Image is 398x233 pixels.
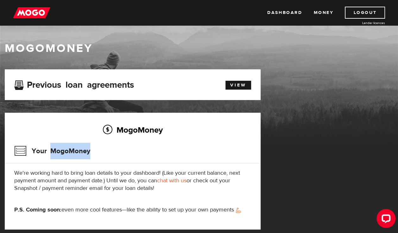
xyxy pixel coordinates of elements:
[236,208,241,213] img: strong arm emoji
[157,177,186,184] a: chat with us
[14,123,251,136] h2: MogoMoney
[14,206,61,213] strong: P.S. Coming soon:
[313,7,333,19] a: Money
[345,7,385,19] a: Logout
[371,206,398,233] iframe: LiveChat chat widget
[225,81,251,90] a: View
[267,7,302,19] a: Dashboard
[14,206,251,214] p: even more cool features—like the ability to set up your own payments
[14,169,251,192] p: We're working hard to bring loan details to your dashboard! (Like your current balance, next paym...
[14,143,90,159] h3: Your MogoMoney
[338,21,385,25] a: Lender licences
[14,80,134,88] h3: Previous loan agreements
[5,42,393,55] h1: MogoMoney
[13,7,50,19] img: mogo_logo-11ee424be714fa7cbb0f0f49df9e16ec.png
